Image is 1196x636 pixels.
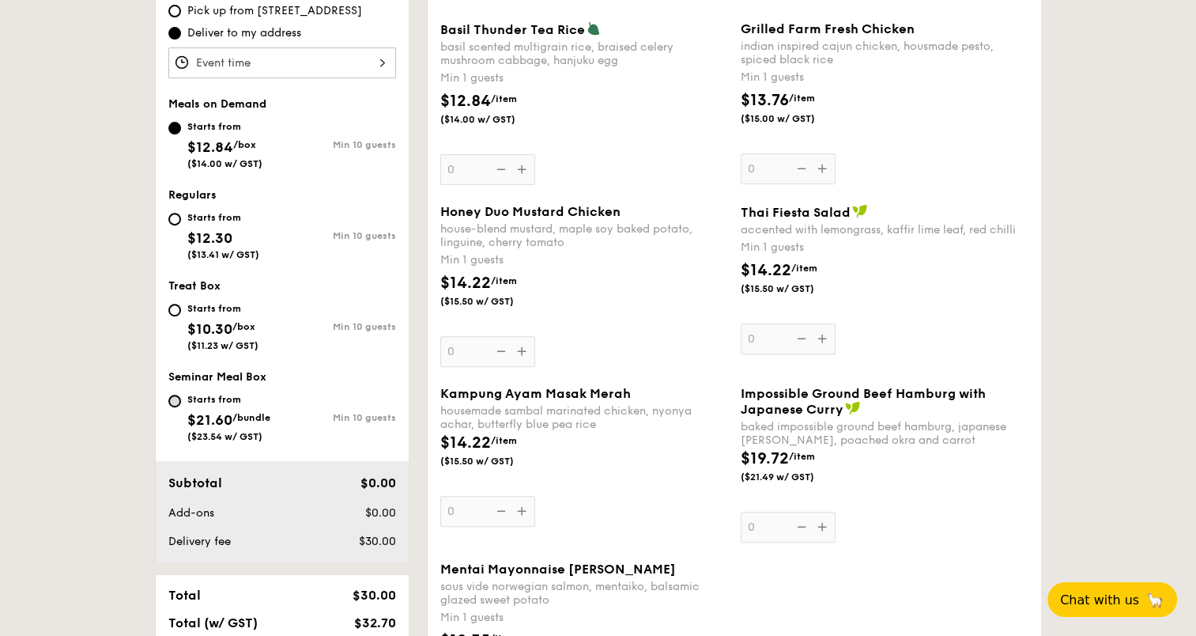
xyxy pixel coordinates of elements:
span: ($15.50 w/ GST) [440,295,548,308]
span: /item [491,275,517,286]
span: $10.30 [187,320,232,338]
span: /item [789,93,815,104]
span: ($11.23 w/ GST) [187,340,258,351]
div: Starts from [187,393,270,406]
span: Chat with us [1060,592,1139,608]
input: Deliver to my address [168,27,181,40]
span: Treat Box [168,279,221,293]
div: Starts from [187,302,258,315]
span: /item [791,263,817,274]
div: basil scented multigrain rice, braised celery mushroom cabbage, hanjuku egg [440,40,728,67]
span: ($14.00 w/ GST) [187,158,262,169]
span: $14.22 [440,433,491,452]
span: Deliver to my address [187,25,301,41]
span: $12.30 [187,229,232,247]
span: Add-ons [168,506,214,520]
span: $14.22 [741,261,791,280]
button: Chat with us🦙 [1047,582,1177,617]
input: Starts from$10.30/box($11.23 w/ GST)Min 10 guests [168,304,181,316]
span: $12.84 [440,92,491,111]
input: Starts from$12.84/box($14.00 w/ GST)Min 10 guests [168,122,181,134]
span: ($14.00 w/ GST) [440,113,548,126]
span: $30.00 [358,535,395,548]
div: Min 10 guests [282,230,396,241]
span: Subtotal [168,475,222,490]
span: Pick up from [STREET_ADDRESS] [187,3,362,19]
span: $0.00 [360,475,395,490]
input: Starts from$21.60/bundle($23.54 w/ GST)Min 10 guests [168,395,181,407]
span: /item [789,451,815,462]
span: Mentai Mayonnaise [PERSON_NAME] [440,562,676,577]
span: Regulars [168,188,217,202]
span: /item [491,93,517,104]
img: icon-vegan.f8ff3823.svg [845,401,861,415]
span: $30.00 [352,588,395,603]
img: icon-vegan.f8ff3823.svg [852,204,868,218]
div: Min 1 guests [440,252,728,268]
span: ($15.50 w/ GST) [440,455,548,468]
span: ($15.50 w/ GST) [741,282,848,295]
span: Basil Thunder Tea Rice [440,22,585,37]
span: ($15.00 w/ GST) [741,112,848,125]
span: ($21.49 w/ GST) [741,471,848,483]
span: Grilled Farm Fresh Chicken [741,21,915,36]
span: $32.70 [353,615,395,630]
span: $12.84 [187,138,233,156]
div: Min 10 guests [282,321,396,332]
div: Min 1 guests [440,610,728,626]
div: Min 1 guests [741,240,1028,256]
div: Min 1 guests [741,70,1028,85]
div: housemade sambal marinated chicken, nyonya achar, butterfly blue pea rice [440,404,728,431]
span: Honey Duo Mustard Chicken [440,204,621,219]
div: Min 10 guests [282,412,396,423]
div: accented with lemongrass, kaffir lime leaf, red chilli [741,223,1028,237]
div: Min 1 guests [440,70,728,86]
span: ($13.41 w/ GST) [187,249,259,260]
div: indian inspired cajun chicken, housmade pesto, spiced black rice [741,40,1028,66]
span: $14.22 [440,274,491,293]
div: Starts from [187,120,262,133]
div: Starts from [187,211,259,224]
input: Starts from$12.30($13.41 w/ GST)Min 10 guests [168,213,181,225]
span: $13.76 [741,91,789,110]
input: Event time [168,47,396,78]
div: house-blend mustard, maple soy baked potato, linguine, cherry tomato [440,222,728,249]
span: Total (w/ GST) [168,615,258,630]
span: /box [233,139,256,150]
span: Thai Fiesta Salad [741,205,851,220]
input: Pick up from [STREET_ADDRESS] [168,5,181,17]
span: $0.00 [364,506,395,520]
span: Meals on Demand [168,97,266,111]
div: Min 10 guests [282,139,396,150]
span: $19.72 [741,449,789,468]
span: Kampung Ayam Masak Merah [440,386,631,401]
span: $21.60 [187,411,232,429]
span: 🦙 [1145,591,1164,609]
img: icon-vegetarian.fe4039eb.svg [587,21,601,36]
div: baked impossible ground beef hamburg, japanese [PERSON_NAME], poached okra and carrot [741,420,1028,447]
div: sous vide norwegian salmon, mentaiko, balsamic glazed sweet potato [440,580,728,607]
span: Delivery fee [168,535,231,548]
span: Total [168,588,201,603]
span: /bundle [232,412,270,423]
span: /box [232,321,255,332]
span: Seminar Meal Box [168,370,266,384]
span: ($23.54 w/ GST) [187,431,262,442]
span: /item [491,435,517,446]
span: Impossible Ground Beef Hamburg with Japanese Curry [741,386,986,417]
